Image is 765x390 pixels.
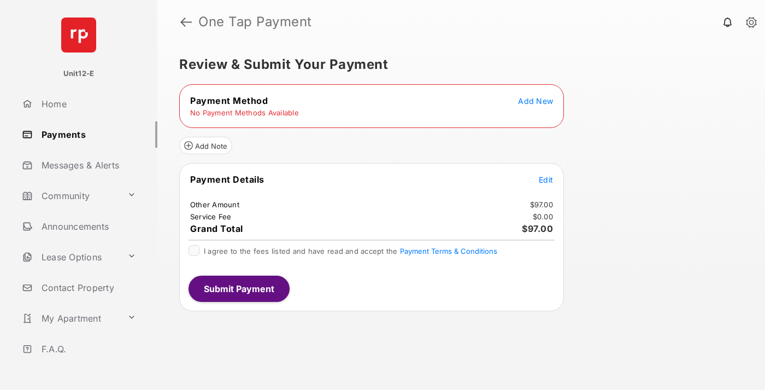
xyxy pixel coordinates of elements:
[190,212,232,222] td: Service Fee
[17,336,157,362] a: F.A.Q.
[198,15,312,28] strong: One Tap Payment
[17,244,123,270] a: Lease Options
[61,18,96,53] img: svg+xml;base64,PHN2ZyB4bWxucz0iaHR0cDovL3d3dy53My5vcmcvMjAwMC9zdmciIHdpZHRoPSI2NCIgaGVpZ2h0PSI2NC...
[190,95,268,106] span: Payment Method
[17,183,123,209] a: Community
[518,96,553,106] span: Add New
[539,175,553,184] span: Edit
[522,223,553,234] span: $97.00
[204,247,497,255] span: I agree to the fees listed and have read and accept the
[17,213,157,240] a: Announcements
[518,95,553,106] button: Add New
[17,91,157,117] a: Home
[17,152,157,178] a: Messages & Alerts
[17,305,123,331] a: My Apartment
[529,200,554,209] td: $97.00
[63,68,95,79] p: Unit12-E
[17,121,157,148] a: Payments
[190,108,299,118] td: No Payment Methods Available
[190,223,243,234] span: Grand Total
[179,58,734,71] h5: Review & Submit Your Payment
[190,200,240,209] td: Other Amount
[179,137,232,154] button: Add Note
[189,276,290,302] button: Submit Payment
[190,174,264,185] span: Payment Details
[17,275,157,301] a: Contact Property
[400,247,497,255] button: I agree to the fees listed and have read and accept the
[532,212,554,222] td: $0.00
[539,174,553,185] button: Edit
